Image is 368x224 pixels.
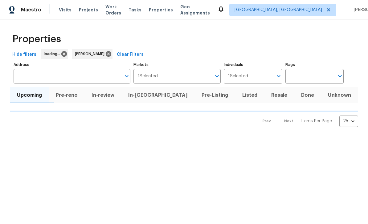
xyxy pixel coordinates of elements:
[122,72,131,80] button: Open
[138,74,158,79] span: 1 Selected
[339,113,358,129] div: 25
[239,91,260,100] span: Listed
[268,91,290,100] span: Resale
[14,63,130,67] label: Address
[114,49,146,60] button: Clear Filters
[59,7,72,13] span: Visits
[325,91,354,100] span: Unknown
[21,7,41,13] span: Maestro
[235,7,322,13] span: [GEOGRAPHIC_DATA], [GEOGRAPHIC_DATA]
[274,72,283,80] button: Open
[129,8,141,12] span: Tasks
[125,91,191,100] span: In-[GEOGRAPHIC_DATA]
[133,63,221,67] label: Markets
[213,72,221,80] button: Open
[285,63,344,67] label: Flags
[72,49,112,59] div: [PERSON_NAME]
[180,4,210,16] span: Geo Assignments
[298,91,317,100] span: Done
[105,4,121,16] span: Work Orders
[88,91,117,100] span: In-review
[301,118,332,124] p: Items Per Page
[228,74,248,79] span: 1 Selected
[79,7,98,13] span: Projects
[336,72,344,80] button: Open
[44,51,63,57] span: loading...
[12,51,36,59] span: Hide filters
[41,49,68,59] div: loading...
[149,7,173,13] span: Properties
[12,36,61,42] span: Properties
[224,63,282,67] label: Individuals
[75,51,107,57] span: [PERSON_NAME]
[257,116,358,127] nav: Pagination Navigation
[14,91,45,100] span: Upcoming
[10,49,39,60] button: Hide filters
[117,51,144,59] span: Clear Filters
[198,91,231,100] span: Pre-Listing
[52,91,81,100] span: Pre-reno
